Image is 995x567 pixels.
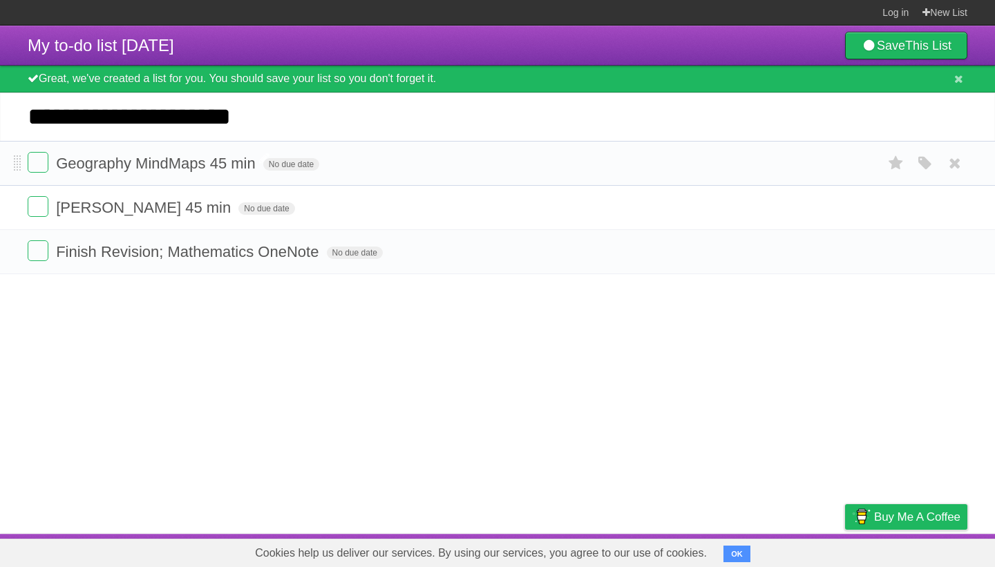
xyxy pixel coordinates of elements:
span: No due date [327,247,383,259]
b: This List [905,39,951,52]
span: My to-do list [DATE] [28,36,174,55]
a: About [661,537,690,564]
span: Geography MindMaps 45 min [56,155,259,172]
label: Star task [883,152,909,175]
button: OK [723,546,750,562]
span: No due date [238,202,294,215]
a: Developers [707,537,763,564]
label: Done [28,196,48,217]
span: Cookies help us deliver our services. By using our services, you agree to our use of cookies. [241,539,721,567]
a: Buy me a coffee [845,504,967,530]
span: No due date [263,158,319,171]
a: Privacy [827,537,863,564]
span: Finish Revision; Mathematics OneNote [56,243,322,260]
a: Suggest a feature [880,537,967,564]
a: Terms [780,537,811,564]
span: [PERSON_NAME] 45 min [56,199,234,216]
img: Buy me a coffee [852,505,871,528]
label: Done [28,152,48,173]
span: Buy me a coffee [874,505,960,529]
label: Done [28,240,48,261]
a: SaveThis List [845,32,967,59]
